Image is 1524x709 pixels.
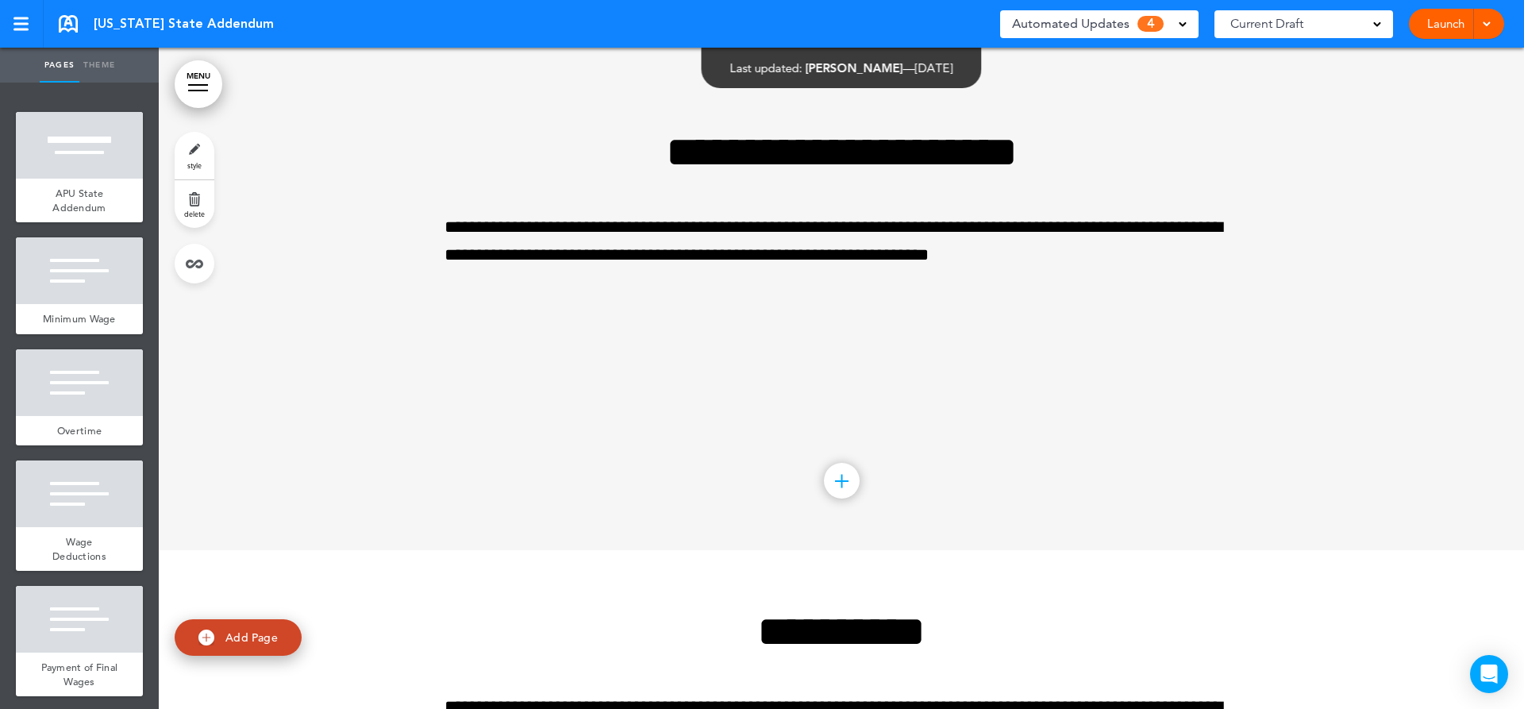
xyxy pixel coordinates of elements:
[1012,13,1130,35] span: Automated Updates
[94,15,274,33] span: [US_STATE] State Addendum
[16,416,143,446] a: Overtime
[16,179,143,222] a: APU State Addendum
[43,312,116,326] span: Minimum Wage
[806,60,903,75] span: [PERSON_NAME]
[730,60,802,75] span: Last updated:
[79,48,119,83] a: Theme
[16,527,143,571] a: Wage Deductions
[1137,16,1164,32] span: 4
[175,180,214,228] a: delete
[52,535,106,563] span: Wage Deductions
[57,424,102,437] span: Overtime
[175,60,222,108] a: MENU
[730,62,953,74] div: —
[1230,13,1303,35] span: Current Draft
[1470,655,1508,693] div: Open Intercom Messenger
[187,160,202,170] span: style
[175,132,214,179] a: style
[16,653,143,696] a: Payment of Final Wages
[52,187,106,214] span: APU State Addendum
[16,304,143,334] a: Minimum Wage
[915,60,953,75] span: [DATE]
[225,630,278,645] span: Add Page
[175,619,302,657] a: Add Page
[40,48,79,83] a: Pages
[198,630,214,645] img: add.svg
[184,209,205,218] span: delete
[1421,9,1471,39] a: Launch
[41,661,118,688] span: Payment of Final Wages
